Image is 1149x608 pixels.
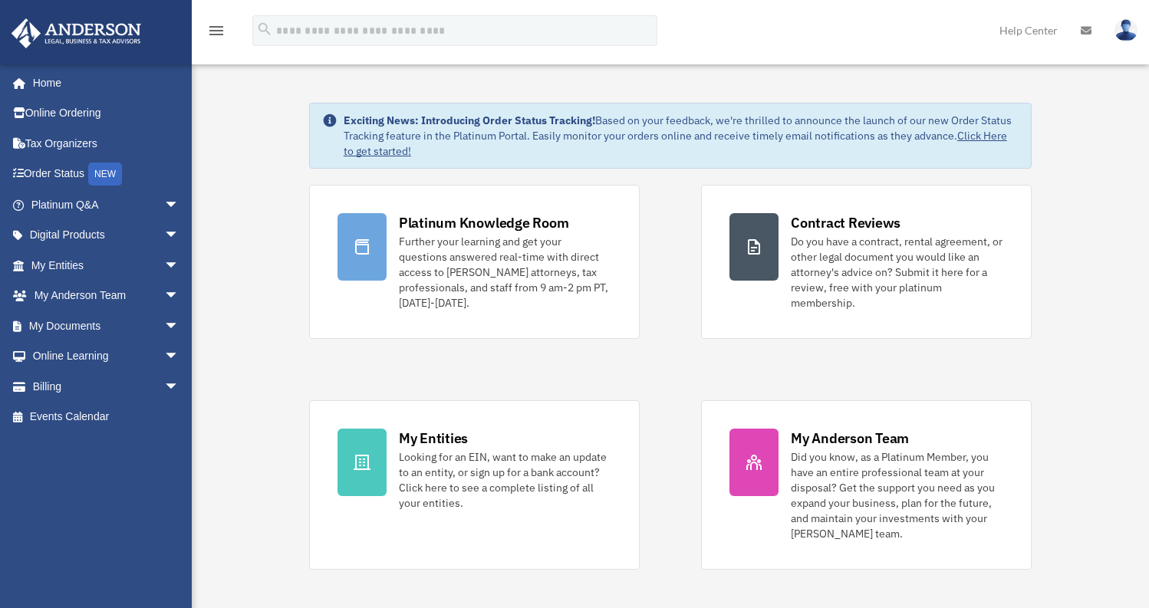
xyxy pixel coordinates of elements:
[11,67,195,98] a: Home
[791,449,1003,541] div: Did you know, as a Platinum Member, you have an entire professional team at your disposal? Get th...
[344,113,595,127] strong: Exciting News: Introducing Order Status Tracking!
[399,449,611,511] div: Looking for an EIN, want to make an update to an entity, or sign up for a bank account? Click her...
[207,21,226,40] i: menu
[11,371,202,402] a: Billingarrow_drop_down
[164,281,195,312] span: arrow_drop_down
[701,185,1032,339] a: Contract Reviews Do you have a contract, rental agreement, or other legal document you would like...
[791,234,1003,311] div: Do you have a contract, rental agreement, or other legal document you would like an attorney's ad...
[11,402,202,432] a: Events Calendar
[11,341,202,372] a: Online Learningarrow_drop_down
[399,429,468,448] div: My Entities
[344,129,1007,158] a: Click Here to get started!
[11,189,202,220] a: Platinum Q&Aarrow_drop_down
[11,250,202,281] a: My Entitiesarrow_drop_down
[164,311,195,342] span: arrow_drop_down
[256,21,273,38] i: search
[164,220,195,251] span: arrow_drop_down
[11,220,202,251] a: Digital Productsarrow_drop_down
[791,429,909,448] div: My Anderson Team
[11,159,202,190] a: Order StatusNEW
[88,163,122,186] div: NEW
[164,189,195,221] span: arrow_drop_down
[1114,19,1137,41] img: User Pic
[791,213,900,232] div: Contract Reviews
[399,234,611,311] div: Further your learning and get your questions answered real-time with direct access to [PERSON_NAM...
[309,400,640,570] a: My Entities Looking for an EIN, want to make an update to an entity, or sign up for a bank accoun...
[399,213,569,232] div: Platinum Knowledge Room
[11,311,202,341] a: My Documentsarrow_drop_down
[11,281,202,311] a: My Anderson Teamarrow_drop_down
[309,185,640,339] a: Platinum Knowledge Room Further your learning and get your questions answered real-time with dire...
[344,113,1019,159] div: Based on your feedback, we're thrilled to announce the launch of our new Order Status Tracking fe...
[164,341,195,373] span: arrow_drop_down
[11,98,202,129] a: Online Ordering
[207,27,226,40] a: menu
[7,18,146,48] img: Anderson Advisors Platinum Portal
[164,250,195,281] span: arrow_drop_down
[164,371,195,403] span: arrow_drop_down
[11,128,202,159] a: Tax Organizers
[701,400,1032,570] a: My Anderson Team Did you know, as a Platinum Member, you have an entire professional team at your...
